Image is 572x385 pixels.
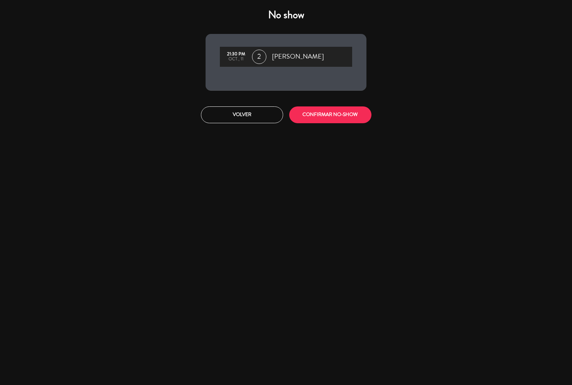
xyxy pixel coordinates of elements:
button: CONFIRMAR NO-SHOW [289,106,371,123]
div: oct., 11 [223,57,248,62]
button: Volver [201,106,283,123]
span: [PERSON_NAME] [272,51,324,62]
span: 2 [252,50,266,64]
div: 21:30 PM [223,52,248,57]
h4: No show [206,9,366,21]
